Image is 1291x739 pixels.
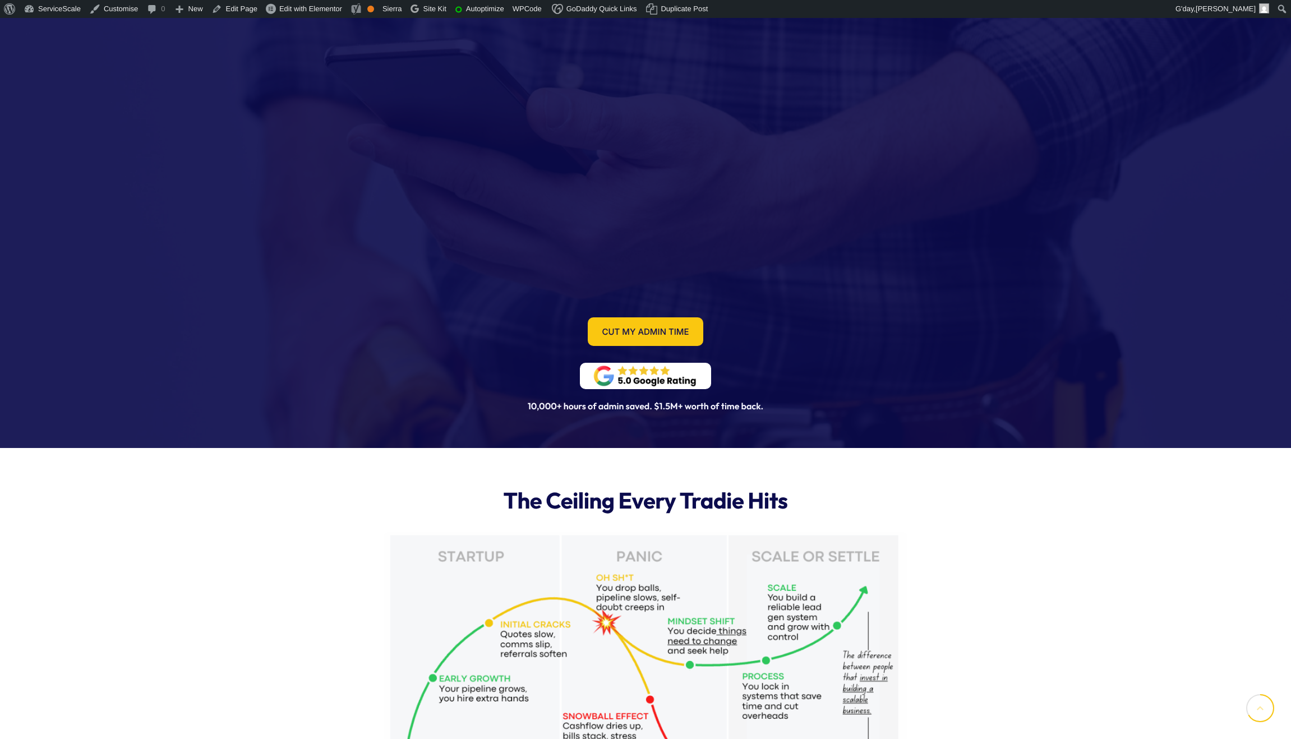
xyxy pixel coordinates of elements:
span: Edit with Elementor [279,4,342,13]
h6: 10,000+ hours of admin saved. $1.5M+ worth of time back. [298,400,993,413]
div: OK [367,6,374,12]
span: Site Kit [423,4,446,13]
span: Cut My Admin Time [602,327,689,336]
h2: The Ceiling Every Tradie Hits [384,487,908,514]
span: [PERSON_NAME] [1196,4,1256,13]
a: Cut My Admin Time [588,317,703,346]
